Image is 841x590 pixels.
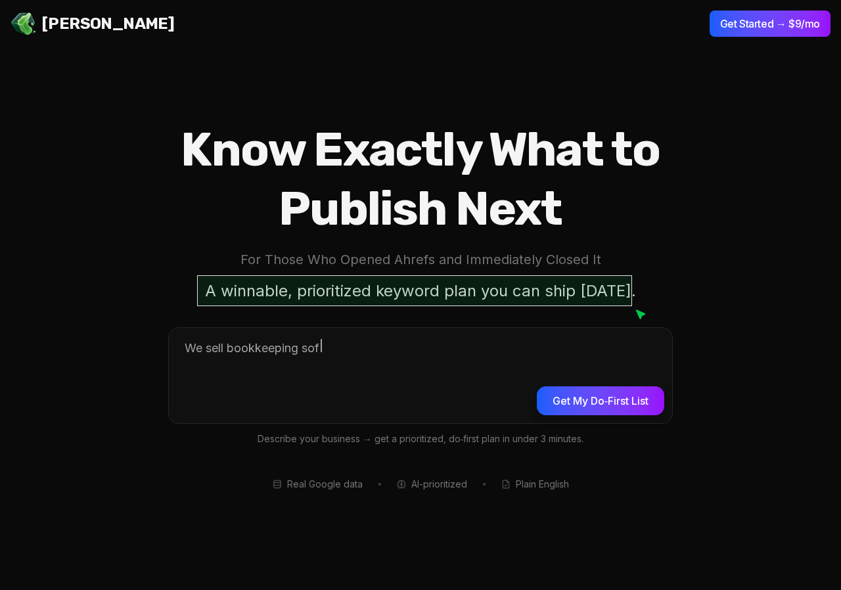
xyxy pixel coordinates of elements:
p: Describe your business → get a prioritized, do‑first plan in under 3 minutes. [168,432,673,447]
button: Get My Do‑First List [537,386,664,415]
span: Real Google data [287,478,363,491]
h1: Know Exactly What to Publish Next [126,120,715,238]
p: A winnable, prioritized keyword plan you can ship [DATE]. [197,275,644,306]
span: Plain English [516,478,569,491]
p: For Those Who Opened Ahrefs and Immediately Closed It [126,249,715,271]
span: [PERSON_NAME] [42,13,174,34]
button: Get Started → $9/mo [710,11,830,37]
span: AI-prioritized [411,478,467,491]
img: Jello SEO Logo [11,11,37,37]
